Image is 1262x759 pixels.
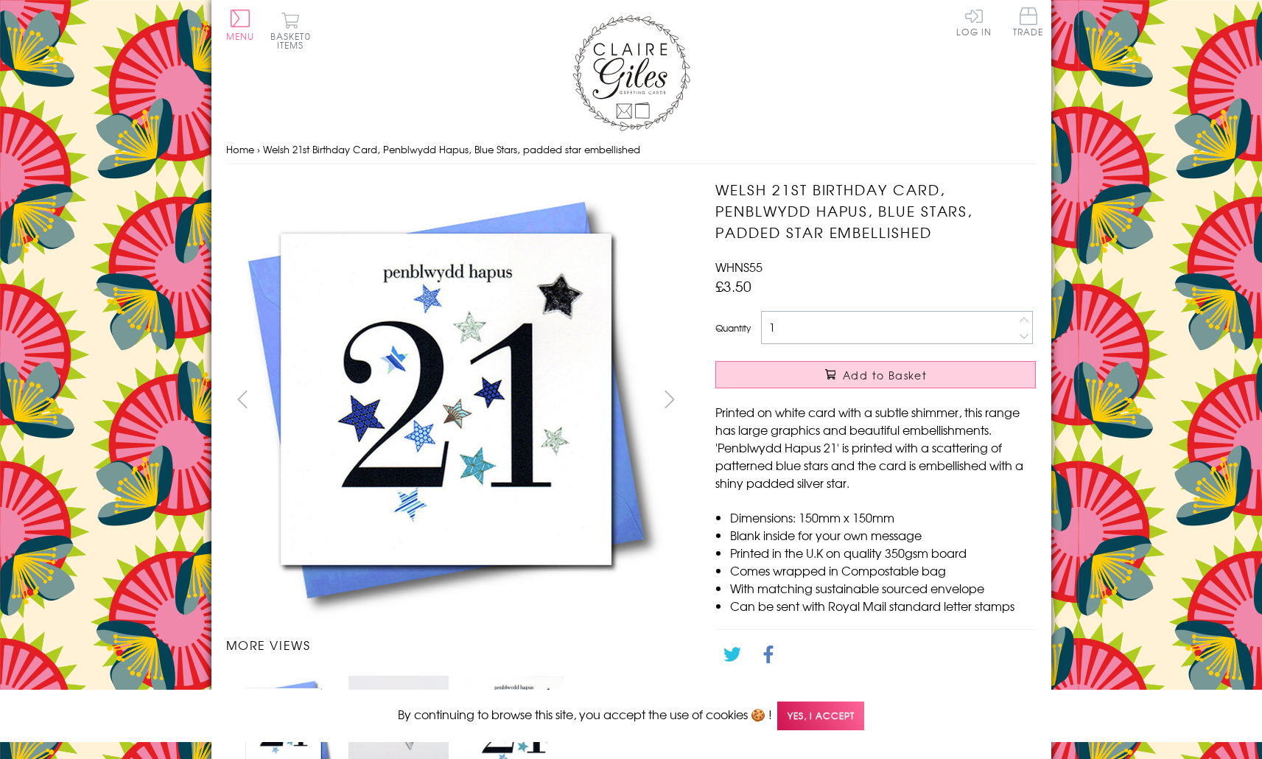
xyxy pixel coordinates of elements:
span: Trade [1013,7,1044,36]
span: 0 items [277,29,311,52]
span: WHNS55 [715,258,763,276]
label: Quantity [715,321,751,335]
li: With matching sustainable sourced envelope [730,579,1036,597]
a: Go back to the collection [728,685,871,703]
li: Comes wrapped in Compostable bag [730,562,1036,579]
button: Basket0 items [270,12,311,49]
li: Can be sent with Royal Mail standard letter stamps [730,597,1036,615]
button: prev [226,382,259,416]
h1: Welsh 21st Birthday Card, Penblwydd Hapus, Blue Stars, padded star embellished [715,179,1036,242]
li: Dimensions: 150mm x 150mm [730,508,1036,526]
span: Yes, I accept [777,702,864,730]
h3: More views [226,636,687,654]
a: Home [226,142,254,156]
span: Add to Basket [843,368,927,382]
button: next [653,382,686,416]
span: £3.50 [715,276,751,296]
button: Menu [226,10,255,41]
p: Printed on white card with a subtle shimmer, this range has large graphics and beautiful embellis... [715,403,1036,492]
nav: breadcrumbs [226,135,1037,165]
a: Log In [956,7,992,36]
span: › [257,142,260,156]
span: Menu [226,29,255,43]
li: Printed in the U.K on quality 350gsm board [730,544,1036,562]
img: Welsh 21st Birthday Card, Penblwydd Hapus, Blue Stars, padded star embellished [226,179,668,621]
button: Add to Basket [715,361,1036,388]
li: Blank inside for your own message [730,526,1036,544]
a: Trade [1013,7,1044,39]
span: Welsh 21st Birthday Card, Penblwydd Hapus, Blue Stars, padded star embellished [263,142,640,156]
img: Claire Giles Greetings Cards [572,15,690,131]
